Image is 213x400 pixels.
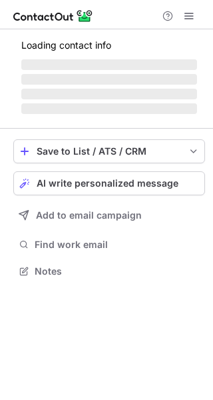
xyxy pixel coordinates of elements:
img: ContactOut v5.3.10 [13,8,93,24]
span: AI write personalized message [37,178,178,189]
button: save-profile-one-click [13,139,205,163]
button: Notes [13,262,205,281]
p: Loading contact info [21,40,197,51]
span: ‌ [21,74,197,85]
span: Add to email campaign [36,210,142,221]
button: Add to email campaign [13,203,205,227]
span: ‌ [21,59,197,70]
span: ‌ [21,89,197,99]
button: AI write personalized message [13,171,205,195]
span: ‌ [21,103,197,114]
button: Find work email [13,235,205,254]
span: Find work email [35,239,200,251]
div: Save to List / ATS / CRM [37,146,182,157]
span: Notes [35,265,200,277]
